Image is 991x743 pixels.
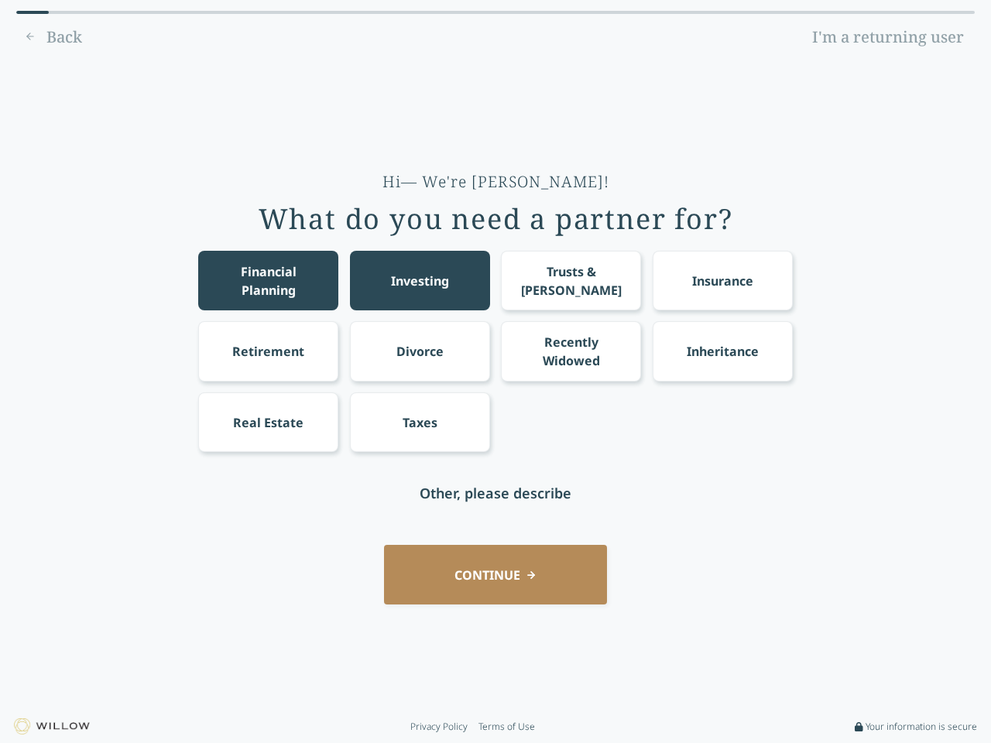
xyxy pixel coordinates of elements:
[232,342,304,361] div: Retirement
[384,545,607,604] button: CONTINUE
[14,718,90,734] img: Willow logo
[213,262,324,300] div: Financial Planning
[233,413,303,432] div: Real Estate
[382,171,609,193] div: Hi— We're [PERSON_NAME]!
[403,413,437,432] div: Taxes
[692,272,753,290] div: Insurance
[410,721,468,733] a: Privacy Policy
[687,342,759,361] div: Inheritance
[516,262,627,300] div: Trusts & [PERSON_NAME]
[396,342,444,361] div: Divorce
[801,25,975,50] a: I'm a returning user
[391,272,449,290] div: Investing
[420,482,571,504] div: Other, please describe
[478,721,535,733] a: Terms of Use
[866,721,977,733] span: Your information is secure
[259,204,733,235] div: What do you need a partner for?
[516,333,627,370] div: Recently Widowed
[16,11,49,14] div: 0% complete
